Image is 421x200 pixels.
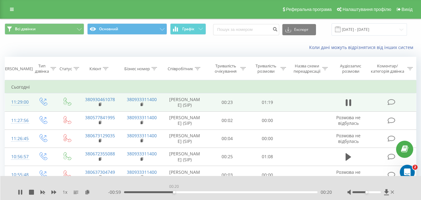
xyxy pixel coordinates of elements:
td: 00:04 [207,129,247,148]
span: Розмова не відбулась [336,169,361,181]
td: [PERSON_NAME] (SIP) [162,129,207,148]
td: [PERSON_NAME] (SIP) [162,166,207,184]
div: 10:55:48 [11,169,24,181]
input: Пошук за номером [213,24,279,35]
div: Тривалість очікування [213,63,239,74]
div: Тип дзвінка [35,63,49,74]
a: 380933311400 [127,115,157,120]
div: Співробітник [168,66,193,71]
span: Реферальна програма [286,7,332,12]
td: 00:03 [207,166,247,184]
button: Всі дзвінки [5,23,84,35]
span: Графік [182,27,194,31]
a: 380930461078 [85,96,115,102]
a: Коли дані можуть відрізнятися вiд інших систем [309,44,416,50]
a: 380637304749 [85,169,115,175]
a: 380672355088 [85,151,115,157]
td: 00:00 [247,166,288,184]
td: 00:00 [247,129,288,148]
div: 11:26:45 [11,133,24,145]
span: Налаштування профілю [342,7,391,12]
span: 1 x [63,189,67,195]
div: Тривалість розмови [253,63,279,74]
td: 00:23 [207,93,247,111]
td: [PERSON_NAME] (SIP) [162,111,207,129]
td: [PERSON_NAME] (SIP) [162,93,207,111]
span: 2 [413,165,418,170]
button: Основний [87,23,167,35]
span: - 00:59 [108,189,124,195]
a: 380933311400 [127,133,157,139]
a: 380933311400 [127,96,157,102]
span: Розмова не відбулась [336,115,361,126]
div: 11:27:56 [11,115,24,127]
td: Сьогодні [5,81,416,93]
div: Accessibility label [365,191,368,193]
div: Коментар/категорія дзвінка [369,63,406,74]
div: 10:56:57 [11,151,24,163]
iframe: Intercom live chat [400,165,415,180]
td: 00:25 [207,148,247,166]
div: Статус [60,66,72,71]
div: Назва схеми переадресації [293,63,321,74]
span: 00:20 [321,189,332,195]
div: [PERSON_NAME] [1,66,33,71]
span: Всі дзвінки [15,27,36,32]
button: Експорт [282,24,316,35]
td: [PERSON_NAME] (SIP) [162,148,207,166]
td: 01:19 [247,93,288,111]
td: 01:08 [247,148,288,166]
span: Вихід [402,7,413,12]
a: 380673129035 [85,133,115,139]
div: 00:20 [168,182,180,191]
a: 380933311400 [127,169,157,175]
td: 00:02 [207,111,247,129]
a: 380933311400 [127,151,157,157]
div: 11:29:00 [11,96,24,108]
div: Клієнт [89,66,101,71]
div: Accessibility label [173,191,175,193]
div: Бізнес номер [124,66,150,71]
td: 00:00 [247,111,288,129]
button: Графік [170,23,206,35]
span: Розмова не відбулась [336,133,361,144]
a: 380577841995 [85,115,115,120]
div: Аудіозапис розмови [335,63,366,74]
